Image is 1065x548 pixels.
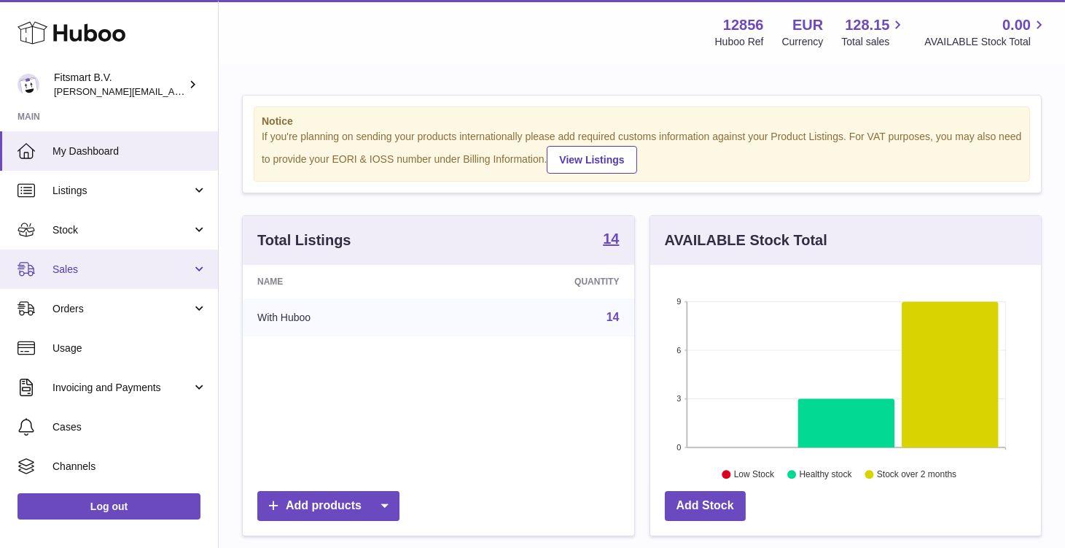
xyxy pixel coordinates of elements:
text: Stock over 2 months [877,469,956,479]
span: Orders [52,302,192,316]
text: 9 [676,297,681,306]
span: [PERSON_NAME][EMAIL_ADDRESS][DOMAIN_NAME] [54,85,292,97]
text: Low Stock [733,469,774,479]
span: Cases [52,420,207,434]
h3: Total Listings [257,231,351,250]
strong: EUR [792,15,823,35]
strong: 14 [603,231,619,246]
span: 128.15 [845,15,889,35]
text: 3 [676,394,681,403]
span: Invoicing and Payments [52,381,192,395]
div: If you're planning on sending your products internationally please add required customs informati... [262,130,1022,174]
a: 128.15 Total sales [841,15,906,49]
span: Listings [52,184,192,198]
strong: 12856 [723,15,764,35]
div: Currency [782,35,824,49]
span: AVAILABLE Stock Total [924,35,1048,49]
a: Add Stock [665,491,746,521]
text: 6 [676,346,681,355]
h3: AVAILABLE Stock Total [665,231,827,250]
span: Sales [52,263,192,277]
a: 0.00 AVAILABLE Stock Total [924,15,1048,49]
td: With Huboo [243,298,449,336]
img: jonathan@leaderoo.com [17,74,39,96]
div: Fitsmart B.V. [54,71,185,99]
strong: Notice [262,115,1022,128]
span: 0.00 [1002,15,1031,35]
a: 14 [606,311,620,323]
th: Name [243,265,449,298]
div: Huboo Ref [715,35,764,49]
span: My Dashboard [52,144,207,158]
span: Total sales [841,35,906,49]
a: Log out [17,493,200,520]
text: Healthy stock [799,469,852,479]
a: View Listings [547,146,636,174]
a: 14 [603,231,619,249]
span: Usage [52,341,207,355]
span: Stock [52,223,192,237]
span: Channels [52,460,207,474]
text: 0 [676,443,681,452]
a: Add products [257,491,399,521]
th: Quantity [449,265,633,298]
